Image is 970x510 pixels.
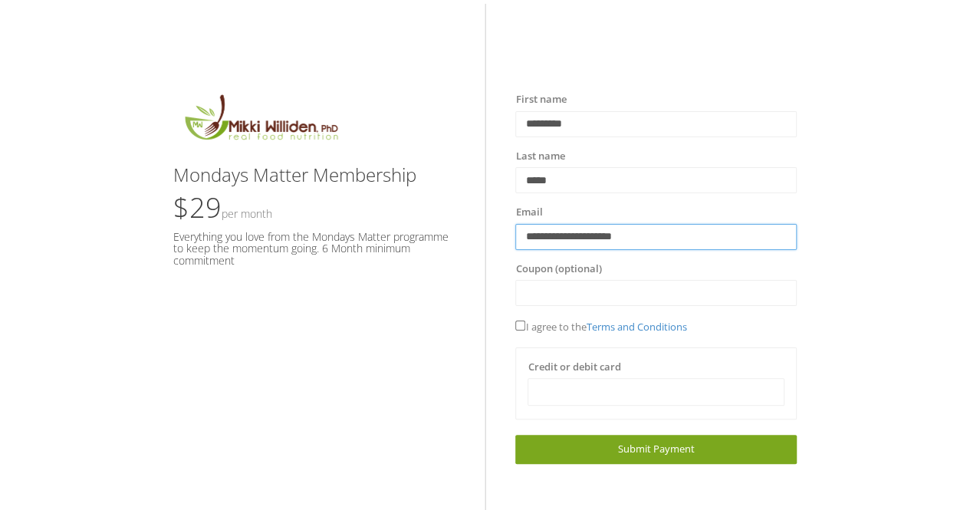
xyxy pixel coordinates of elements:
[515,435,797,463] a: Submit Payment
[515,149,564,164] label: Last name
[515,262,601,277] label: Coupon (optional)
[538,386,774,399] iframe: Secure card payment input frame
[586,320,686,334] a: Terms and Conditions
[515,205,542,220] label: Email
[173,165,455,185] h3: Mondays Matter Membership
[173,231,455,266] h5: Everything you love from the Mondays Matter programme to keep the momentum going. 6 Month minimum...
[173,92,348,150] img: MikkiLogoMain.png
[528,360,620,375] label: Credit or debit card
[515,320,686,334] span: I agree to the
[222,206,272,221] small: Per Month
[515,92,566,107] label: First name
[173,189,272,226] span: $29
[618,442,695,456] span: Submit Payment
